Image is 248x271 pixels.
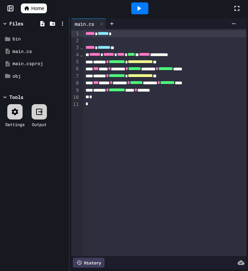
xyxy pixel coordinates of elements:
div: 2 [71,37,80,44]
div: bin [13,36,67,42]
div: 9 [71,87,80,94]
a: Home [21,3,47,13]
span: Fold line [80,45,83,50]
div: Settings [5,121,25,127]
div: 10 [71,94,80,101]
div: main.cs [71,20,98,28]
div: Tools [9,93,23,101]
div: 1 [71,30,80,37]
div: 4 [71,52,80,59]
div: obj [13,73,67,80]
div: 5 [71,59,80,65]
div: Output [32,121,47,127]
span: Fold line [80,52,83,57]
div: 11 [71,101,80,108]
div: main.csproj [13,60,67,67]
div: 6 [71,65,80,72]
span: Home [31,5,44,12]
div: main.cs [13,48,67,55]
div: 3 [71,44,80,51]
div: 8 [71,80,80,87]
div: Files [9,20,23,27]
div: main.cs [71,18,106,29]
div: History [73,258,105,268]
div: 7 [71,73,80,80]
